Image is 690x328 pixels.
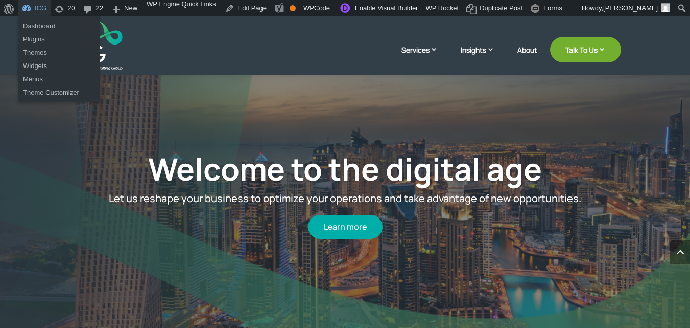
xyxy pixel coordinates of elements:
a: Themes [18,46,100,59]
a: Dashboard [18,19,100,33]
a: Learn more [308,215,383,239]
a: About [517,46,537,70]
a: Plugins [18,33,100,46]
span: New [124,4,137,20]
div: OK [290,5,296,11]
a: Insights [461,45,505,70]
ul: ICG [18,16,100,49]
span: 22 [96,4,103,20]
a: Services [401,45,448,70]
ul: ICG [18,43,100,102]
span: [PERSON_NAME] [603,4,658,12]
a: Welcome to the digital age [148,148,542,190]
span: 20 [67,4,75,20]
a: Menus [18,73,100,86]
a: Talk To Us [550,37,621,62]
span: Duplicate Post [480,4,522,20]
span: Forms [543,4,562,20]
a: Widgets [18,59,100,73]
span: Let us reshape your business to optimize your operations and take advantage of new opportunities. [109,191,581,205]
a: Theme Customizer [18,86,100,99]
